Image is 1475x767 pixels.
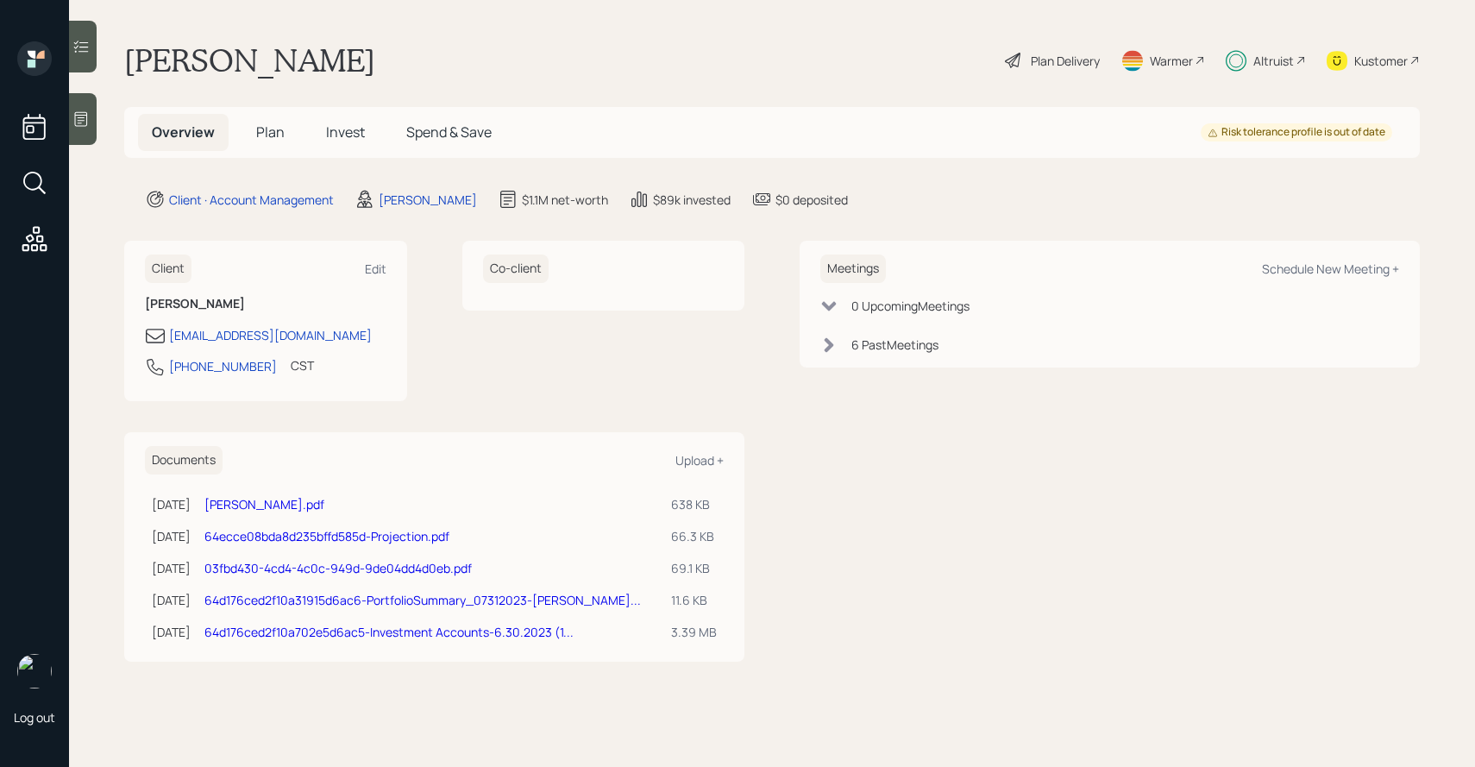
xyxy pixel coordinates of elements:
[671,495,717,513] div: 638 KB
[17,654,52,688] img: sami-boghos-headshot.png
[204,592,641,608] a: 64d176ced2f10a31915d6ac6-PortfolioSummary_07312023-[PERSON_NAME]...
[671,559,717,577] div: 69.1 KB
[204,528,449,544] a: 64ecce08bda8d235bffd585d-Projection.pdf
[204,560,472,576] a: 03fbd430-4cd4-4c0c-949d-9de04dd4d0eb.pdf
[671,591,717,609] div: 11.6 KB
[483,255,549,283] h6: Co-client
[522,191,608,209] div: $1.1M net-worth
[152,623,191,641] div: [DATE]
[1354,52,1408,70] div: Kustomer
[145,446,223,475] h6: Documents
[1031,52,1100,70] div: Plan Delivery
[204,496,324,512] a: [PERSON_NAME].pdf
[169,326,372,344] div: [EMAIL_ADDRESS][DOMAIN_NAME]
[152,527,191,545] div: [DATE]
[291,356,314,374] div: CST
[775,191,848,209] div: $0 deposited
[1150,52,1193,70] div: Warmer
[671,623,717,641] div: 3.39 MB
[1253,52,1294,70] div: Altruist
[379,191,477,209] div: [PERSON_NAME]
[406,123,492,141] span: Spend & Save
[675,452,724,468] div: Upload +
[653,191,731,209] div: $89k invested
[1262,261,1399,277] div: Schedule New Meeting +
[152,123,215,141] span: Overview
[145,297,386,311] h6: [PERSON_NAME]
[145,255,191,283] h6: Client
[1208,125,1385,140] div: Risk tolerance profile is out of date
[152,495,191,513] div: [DATE]
[851,297,970,315] div: 0 Upcoming Meeting s
[671,527,717,545] div: 66.3 KB
[820,255,886,283] h6: Meetings
[124,41,375,79] h1: [PERSON_NAME]
[169,191,334,209] div: Client · Account Management
[152,591,191,609] div: [DATE]
[365,261,386,277] div: Edit
[14,709,55,726] div: Log out
[256,123,285,141] span: Plan
[152,559,191,577] div: [DATE]
[851,336,938,354] div: 6 Past Meeting s
[204,624,574,640] a: 64d176ced2f10a702e5d6ac5-Investment Accounts-6.30.2023 (1...
[169,357,277,375] div: [PHONE_NUMBER]
[326,123,365,141] span: Invest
